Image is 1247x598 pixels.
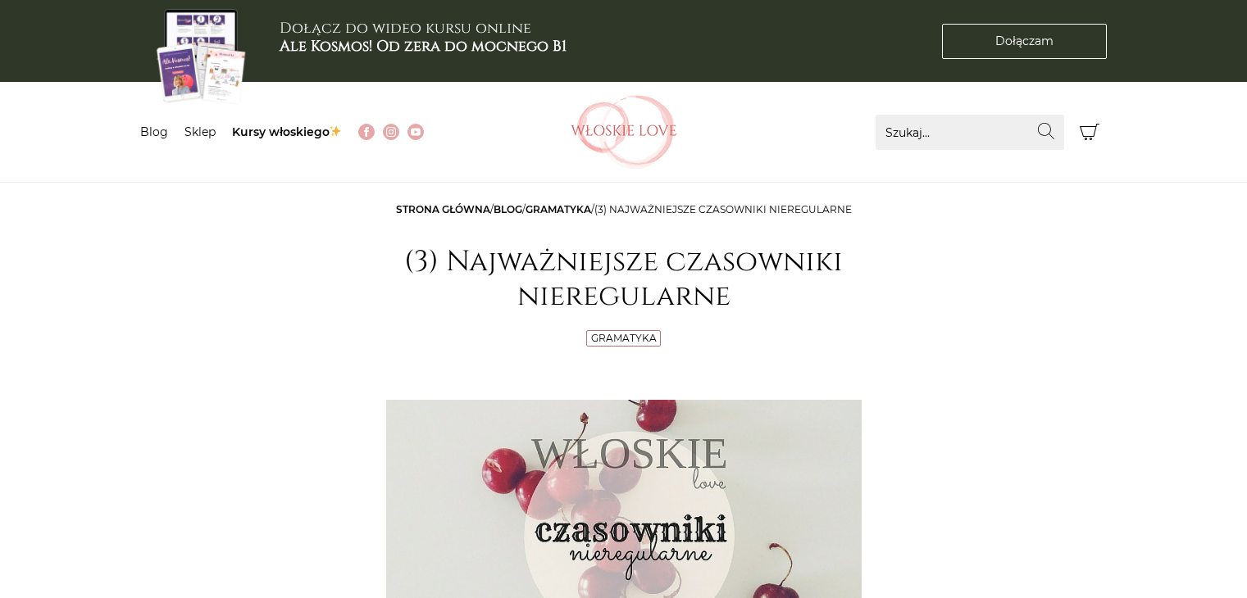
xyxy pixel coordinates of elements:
a: Blog [494,203,522,215]
a: Kursy włoskiego [232,125,343,139]
h1: (3) Najważniejsze czasowniki nieregularne [386,245,862,314]
input: Szukaj... [876,115,1064,150]
a: Sklep [184,125,216,139]
a: Blog [140,125,168,139]
img: ✨ [330,125,341,137]
span: Dołączam [995,33,1054,50]
a: Dołączam [942,24,1107,59]
a: Gramatyka [526,203,591,215]
a: Strona główna [396,203,490,215]
button: Koszyk [1072,115,1108,150]
span: / / / [396,203,852,215]
span: (3) Najważniejsze czasowniki nieregularne [594,203,852,215]
h3: Dołącz do wideo kursu online [280,20,567,55]
a: Gramatyka [591,332,657,344]
img: Włoskielove [571,95,677,169]
b: Ale Kosmos! Od zera do mocnego B1 [280,36,567,57]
